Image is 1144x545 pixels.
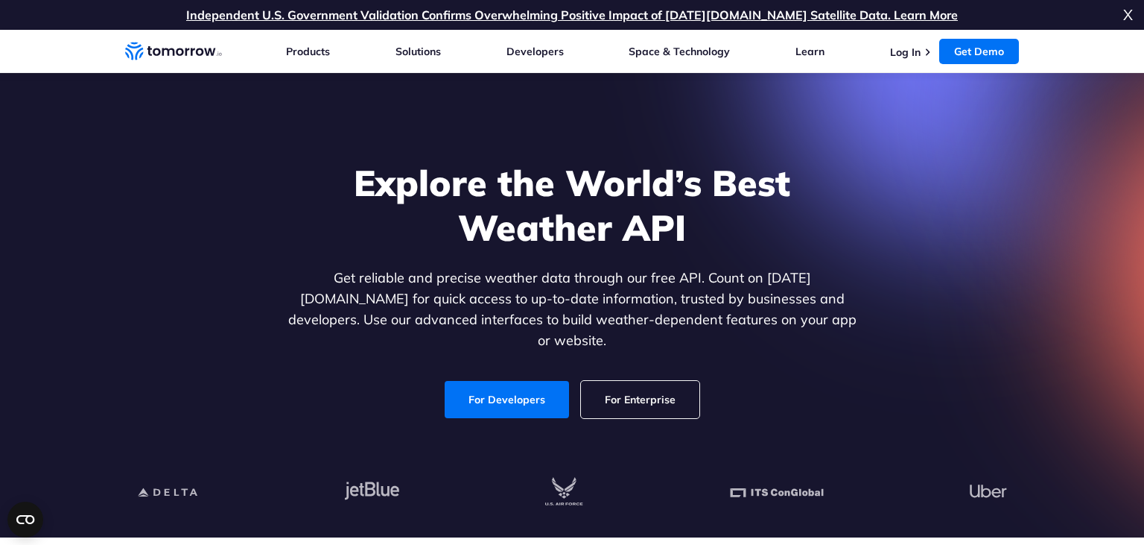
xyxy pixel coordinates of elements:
[285,268,859,351] p: Get reliable and precise weather data through our free API. Count on [DATE][DOMAIN_NAME] for quic...
[629,45,730,58] a: Space & Technology
[285,160,859,250] h1: Explore the World’s Best Weather API
[395,45,441,58] a: Solutions
[506,45,564,58] a: Developers
[939,39,1019,64] a: Get Demo
[7,502,43,538] button: Open CMP widget
[186,7,958,22] a: Independent U.S. Government Validation Confirms Overwhelming Positive Impact of [DATE][DOMAIN_NAM...
[890,45,921,59] a: Log In
[795,45,824,58] a: Learn
[286,45,330,58] a: Products
[125,40,222,63] a: Home link
[581,381,699,418] a: For Enterprise
[445,381,569,418] a: For Developers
